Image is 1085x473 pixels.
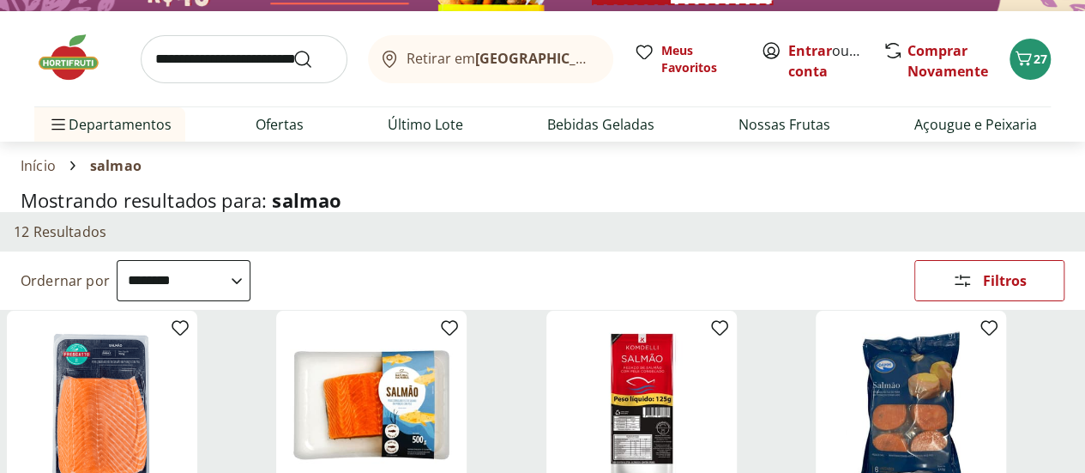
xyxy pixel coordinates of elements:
span: Departamentos [48,104,172,145]
span: salmao [272,187,341,213]
h2: 12 Resultados [14,222,106,241]
button: Submit Search [292,49,334,70]
span: Retirar em [407,51,596,66]
span: Meus Favoritos [661,42,740,76]
button: Filtros [914,260,1064,301]
span: ou [788,40,865,82]
span: 27 [1034,51,1047,67]
h1: Mostrando resultados para: [21,190,1064,211]
a: Ofertas [256,114,304,135]
a: Comprar Novamente [907,41,988,81]
a: Nossas Frutas [738,114,830,135]
img: Hortifruti [34,32,120,83]
a: Açougue e Peixaria [914,114,1037,135]
span: Filtros [983,274,1027,288]
button: Menu [48,104,69,145]
button: Retirar em[GEOGRAPHIC_DATA]/[GEOGRAPHIC_DATA] [368,35,613,83]
a: Último Lote [388,114,463,135]
span: salmao [90,158,142,173]
b: [GEOGRAPHIC_DATA]/[GEOGRAPHIC_DATA] [475,49,764,68]
a: Meus Favoritos [634,42,740,76]
svg: Abrir Filtros [952,270,973,291]
a: Criar conta [788,41,883,81]
a: Entrar [788,41,832,60]
a: Início [21,158,56,173]
button: Carrinho [1010,39,1051,80]
label: Ordernar por [21,271,110,290]
input: search [141,35,347,83]
a: Bebidas Geladas [547,114,654,135]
